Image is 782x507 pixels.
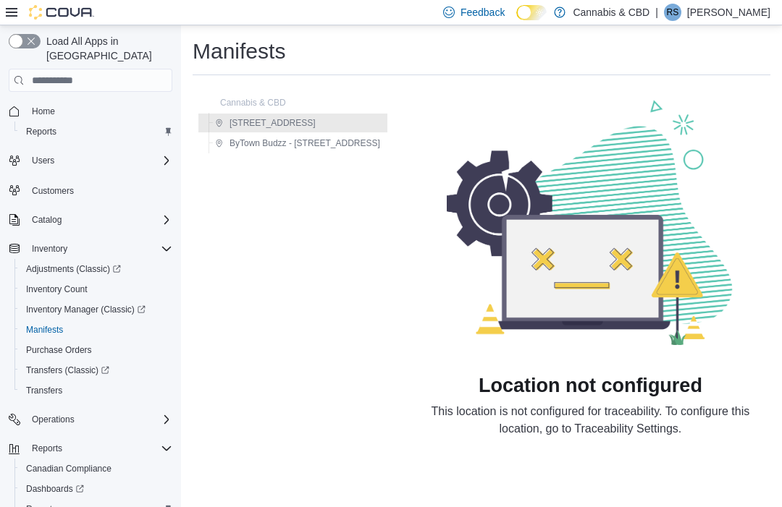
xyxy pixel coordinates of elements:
[26,483,84,495] span: Dashboards
[14,299,178,320] a: Inventory Manager (Classic)
[20,321,69,338] a: Manifests
[3,438,178,459] button: Reports
[3,239,178,259] button: Inventory
[32,185,74,197] span: Customers
[20,123,62,140] a: Reports
[20,321,172,338] span: Manifests
[687,4,770,21] p: [PERSON_NAME]
[26,211,172,229] span: Catalog
[3,150,178,171] button: Users
[20,341,172,359] span: Purchase Orders
[26,344,92,356] span: Purchase Orders
[667,4,679,21] span: RS
[26,440,68,457] button: Reports
[573,4,649,21] p: Cannabis & CBD
[14,320,178,340] button: Manifests
[209,114,321,132] button: [STREET_ADDRESS]
[3,409,178,430] button: Operations
[20,301,172,318] span: Inventory Manager (Classic)
[193,37,285,66] h1: Manifests
[20,460,117,477] a: Canadian Compliance
[516,20,517,21] span: Dark Mode
[20,123,172,140] span: Reports
[20,260,127,278] a: Adjustments (Classic)
[29,5,94,20] img: Cova
[14,340,178,360] button: Purchase Orders
[3,179,178,200] button: Customers
[14,360,178,380] a: Transfers (Classic)
[230,137,380,149] span: ByTown Budzz - [STREET_ADDRESS]
[20,362,172,379] span: Transfers (Classic)
[3,101,178,122] button: Home
[20,480,90,498] a: Dashboards
[230,117,316,129] span: [STREET_ADDRESS]
[32,243,67,255] span: Inventory
[26,126,56,137] span: Reports
[26,411,80,428] button: Operations
[20,460,172,477] span: Canadian Compliance
[26,440,172,457] span: Reports
[20,301,151,318] a: Inventory Manager (Classic)
[220,97,286,108] span: Cannabis & CBD
[26,152,172,169] span: Users
[26,181,172,199] span: Customers
[14,459,178,479] button: Canadian Compliance
[20,382,68,399] a: Transfers
[26,103,61,120] a: Home
[26,385,62,396] span: Transfers
[32,155,54,166] span: Users
[26,211,67,229] button: Catalog
[20,260,172,278] span: Adjustments (Classic)
[26,102,172,120] span: Home
[664,4,681,21] div: Rohan Singh
[26,411,172,428] span: Operations
[26,365,109,376] span: Transfers (Classic)
[41,34,172,63] span: Load All Apps in [GEOGRAPHIC_DATA]
[461,5,505,20] span: Feedback
[14,380,178,401] button: Transfers
[14,479,178,499] a: Dashboards
[516,5,547,20] input: Dark Mode
[26,240,172,257] span: Inventory
[32,414,75,425] span: Operations
[32,106,55,117] span: Home
[14,259,178,279] a: Adjustments (Classic)
[20,382,172,399] span: Transfers
[209,135,386,152] button: ByTown Budzz - [STREET_ADDRESS]
[26,240,73,257] button: Inventory
[20,281,172,298] span: Inventory Count
[20,362,115,379] a: Transfers (Classic)
[479,374,702,397] h1: Location not configured
[32,214,62,226] span: Catalog
[20,281,93,298] a: Inventory Count
[26,324,63,336] span: Manifests
[14,122,178,142] button: Reports
[14,279,178,299] button: Inventory Count
[655,4,658,21] p: |
[20,341,98,359] a: Purchase Orders
[26,182,80,200] a: Customers
[26,463,112,474] span: Canadian Compliance
[447,98,735,345] img: Page Loading Error Image
[26,152,60,169] button: Users
[3,210,178,230] button: Catalog
[32,443,62,454] span: Reports
[26,304,146,315] span: Inventory Manager (Classic)
[20,480,172,498] span: Dashboards
[26,263,121,275] span: Adjustments (Classic)
[26,284,88,295] span: Inventory Count
[200,94,292,111] button: Cannabis & CBD
[411,403,770,438] div: This location is not configured for traceability. To configure this location, go to Traceability ...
